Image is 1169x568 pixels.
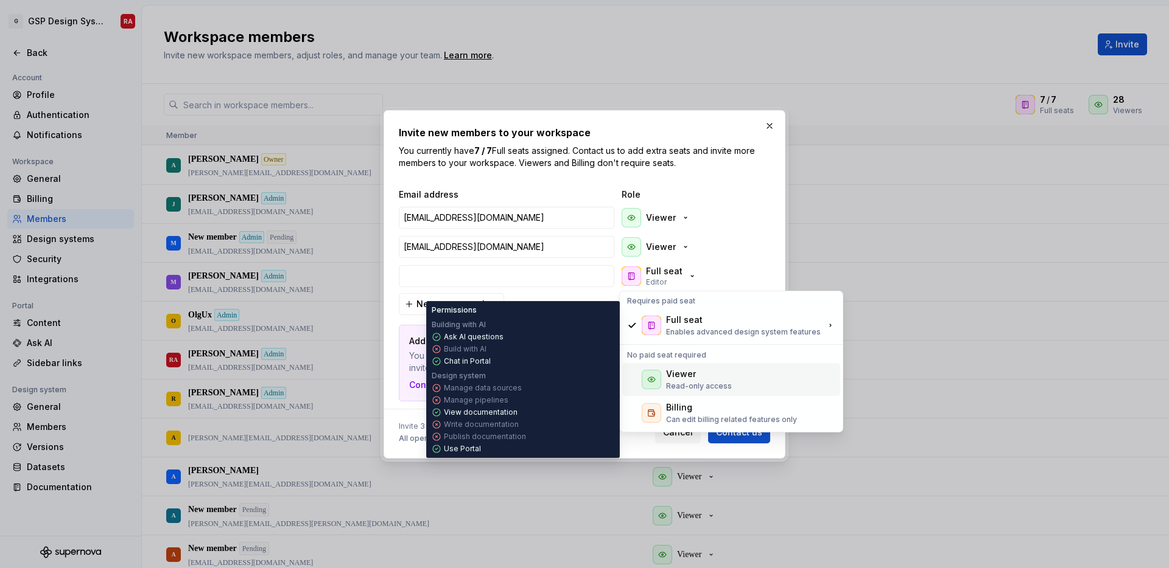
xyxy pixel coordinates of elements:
[655,421,701,443] button: Cancel
[666,401,692,414] div: Billing
[409,379,466,391] button: Contact us
[444,420,519,429] p: Write documentation
[619,264,702,288] button: Full seatEditor
[399,189,617,201] span: Email address
[409,335,675,347] p: Add seats to invite more team members
[432,320,486,330] p: Building with AI
[444,432,526,442] p: Publish documentation
[444,332,504,342] p: Ask AI questions
[666,368,696,380] div: Viewer
[666,381,732,391] p: Read-only access
[444,344,486,354] p: Build with AI
[708,421,770,443] button: Contact us
[432,371,486,381] p: Design system
[716,426,762,438] span: Contact us
[474,145,492,156] b: 7 / 7
[399,293,504,315] button: New team member
[444,383,522,393] p: Manage data sources
[622,189,743,201] span: Role
[416,298,496,310] span: New team member
[666,314,703,326] div: Full seat
[399,434,536,443] span: All open design systems and projects
[663,426,693,438] span: Cancel
[646,212,676,224] p: Viewer
[622,294,840,308] div: Requires paid seat
[666,415,797,424] p: Can edit billing related features only
[409,350,675,374] p: You have Full seats assigned. Contact us to add extra seats and invite more members to your works...
[619,235,695,259] button: Viewer
[646,265,683,277] p: Full seat
[399,421,548,431] span: Invite 3 members to:
[444,407,518,417] p: View documentation
[399,125,770,140] h2: Invite new members to your workspace
[444,356,491,366] p: Chat in Portal
[444,395,508,405] p: Manage pipelines
[432,305,477,315] p: Permissions
[646,241,676,253] p: Viewer
[444,444,481,454] p: Use Portal
[666,327,821,337] p: Enables advanced design system features
[646,277,667,287] p: Editor
[622,348,840,362] div: No paid seat required
[399,145,770,169] p: You currently have Full seats assigned. Contact us to add extra seats and invite more members to ...
[619,206,695,230] button: Viewer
